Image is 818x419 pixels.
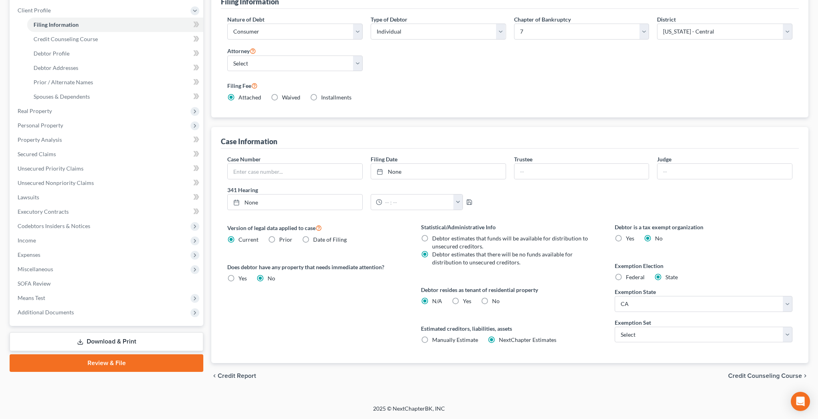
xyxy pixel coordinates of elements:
input: -- : -- [382,195,454,210]
a: None [371,164,506,179]
a: Prior / Alternate Names [27,75,203,89]
label: Chapter of Bankruptcy [514,15,571,24]
span: Income [18,237,36,244]
a: Review & File [10,354,203,372]
span: No [268,275,275,282]
span: Lawsuits [18,194,39,201]
span: Current [238,236,258,243]
a: Unsecured Nonpriority Claims [11,176,203,190]
span: Real Property [18,107,52,114]
span: Waived [282,94,300,101]
span: Credit Counseling Course [728,373,802,379]
span: Debtor Addresses [34,64,78,71]
label: Attorney [227,46,256,56]
input: -- [514,164,649,179]
label: Debtor is a tax exempt organization [615,223,792,231]
a: Filing Information [27,18,203,32]
span: Spouses & Dependents [34,93,90,100]
span: Credit Report [218,373,256,379]
span: Credit Counseling Course [34,36,98,42]
label: Estimated creditors, liabilities, assets [421,324,599,333]
span: Debtor Profile [34,50,69,57]
span: Prior / Alternate Names [34,79,93,85]
a: SOFA Review [11,276,203,291]
label: Filing Fee [227,81,792,90]
label: Does debtor have any property that needs immediate attention? [227,263,405,271]
span: Prior [279,236,292,243]
span: Date of Filing [313,236,347,243]
label: Exemption Set [615,318,651,327]
span: Client Profile [18,7,51,14]
span: Attached [238,94,261,101]
a: Debtor Addresses [27,61,203,75]
label: Nature of Debt [227,15,264,24]
label: Exemption Election [615,262,792,270]
a: Secured Claims [11,147,203,161]
i: chevron_right [802,373,808,379]
span: State [665,274,678,280]
a: Download & Print [10,332,203,351]
span: Codebtors Insiders & Notices [18,222,90,229]
span: Personal Property [18,122,63,129]
a: Executory Contracts [11,205,203,219]
span: Executory Contracts [18,208,69,215]
label: 341 Hearing [223,186,510,194]
span: Unsecured Nonpriority Claims [18,179,94,186]
span: Yes [626,235,634,242]
label: Statistical/Administrative Info [421,223,599,231]
label: Exemption State [615,288,656,296]
span: N/A [432,298,442,304]
label: Trustee [514,155,532,163]
span: No [492,298,500,304]
span: No [655,235,663,242]
input: -- [657,164,792,179]
span: NextChapter Estimates [499,336,556,343]
a: Lawsuits [11,190,203,205]
span: Manually Estimate [432,336,478,343]
span: Secured Claims [18,151,56,157]
a: Credit Counseling Course [27,32,203,46]
span: Expenses [18,251,40,258]
a: Debtor Profile [27,46,203,61]
span: Federal [626,274,645,280]
label: Case Number [227,155,261,163]
span: Means Test [18,294,45,301]
span: Yes [238,275,247,282]
span: Debtor estimates that there will be no funds available for distribution to unsecured creditors. [432,251,573,266]
div: Open Intercom Messenger [791,392,810,411]
input: Enter case number... [228,164,362,179]
label: Version of legal data applied to case [227,223,405,232]
span: Yes [463,298,471,304]
a: None [228,195,362,210]
label: Type of Debtor [371,15,407,24]
span: Filing Information [34,21,79,28]
span: Property Analysis [18,136,62,143]
a: Unsecured Priority Claims [11,161,203,176]
span: Installments [321,94,351,101]
label: Debtor resides as tenant of residential property [421,286,599,294]
span: Debtor estimates that funds will be available for distribution to unsecured creditors. [432,235,588,250]
label: Judge [657,155,671,163]
span: SOFA Review [18,280,51,287]
a: Property Analysis [11,133,203,147]
span: Unsecured Priority Claims [18,165,83,172]
span: Additional Documents [18,309,74,316]
button: Credit Counseling Course chevron_right [728,373,808,379]
button: chevron_left Credit Report [211,373,256,379]
div: Case Information [221,137,277,146]
i: chevron_left [211,373,218,379]
span: Miscellaneous [18,266,53,272]
div: 2025 © NextChapterBK, INC [181,405,637,419]
label: District [657,15,676,24]
label: Filing Date [371,155,397,163]
a: Spouses & Dependents [27,89,203,104]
